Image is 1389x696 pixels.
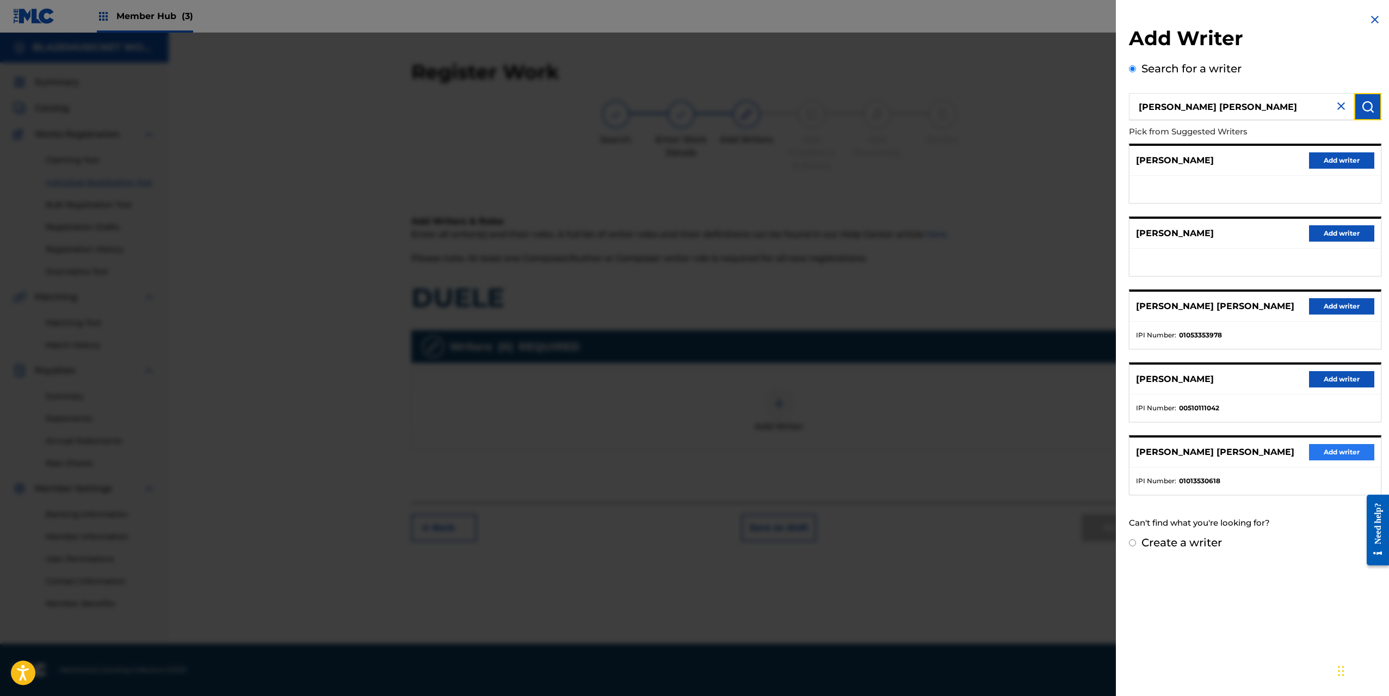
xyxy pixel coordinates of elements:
[1136,373,1214,386] p: [PERSON_NAME]
[1309,444,1374,460] button: Add writer
[1309,225,1374,242] button: Add writer
[1309,152,1374,169] button: Add writer
[1179,330,1222,340] strong: 01053353978
[1129,512,1381,535] div: Can't find what you're looking for?
[1309,371,1374,387] button: Add writer
[1338,655,1344,687] div: Drag
[1335,644,1389,696] iframe: Chat Widget
[13,8,55,24] img: MLC Logo
[1129,120,1319,144] p: Pick from Suggested Writers
[1309,298,1374,315] button: Add writer
[1141,62,1242,75] label: Search for a writer
[1179,403,1219,413] strong: 00510111042
[1136,300,1294,313] p: [PERSON_NAME] [PERSON_NAME]
[97,10,110,23] img: Top Rightsholders
[1179,476,1220,486] strong: 01013530618
[1136,403,1176,413] span: IPI Number :
[116,10,193,22] span: Member Hub
[1136,446,1294,459] p: [PERSON_NAME] [PERSON_NAME]
[1359,486,1389,574] iframe: Resource Center
[1129,93,1354,120] input: Search writer's name or IPI Number
[1141,536,1222,549] label: Create a writer
[1335,100,1348,113] img: close
[1136,227,1214,240] p: [PERSON_NAME]
[182,11,193,21] span: (3)
[1136,476,1176,486] span: IPI Number :
[1361,100,1374,113] img: Search Works
[1136,330,1176,340] span: IPI Number :
[1129,26,1381,54] h2: Add Writer
[1136,154,1214,167] p: [PERSON_NAME]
